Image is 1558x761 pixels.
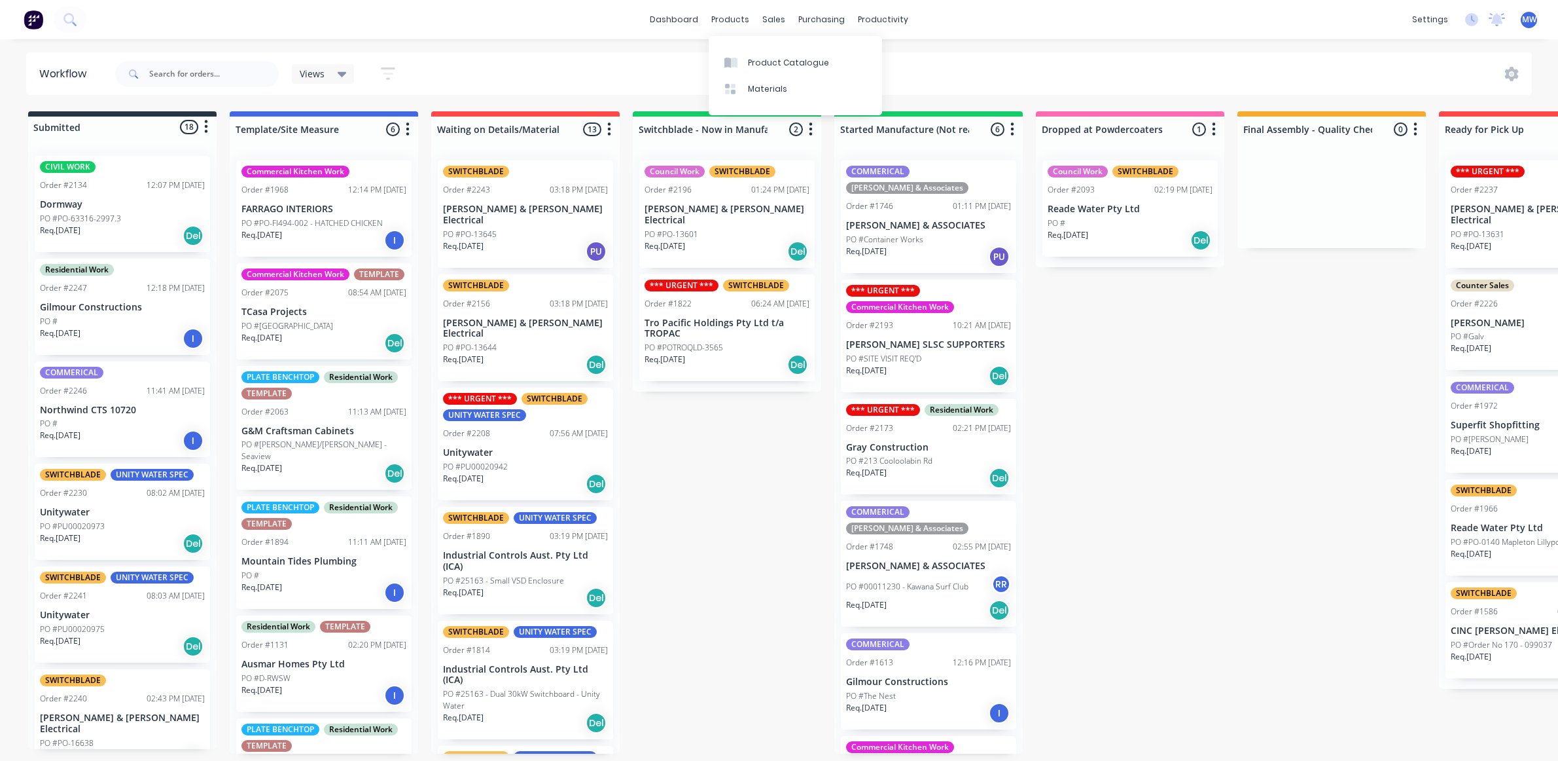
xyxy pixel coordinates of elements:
div: I [989,703,1010,724]
div: SWITCHBLADEUNITY WATER SPECOrder #223008:02 AM [DATE]UnitywaterPO #PU00020973Req.[DATE]Del [35,464,210,560]
div: 02:20 PM [DATE] [348,639,406,651]
div: Counter Sales [1451,280,1514,291]
div: 12:16 PM [DATE] [953,657,1011,669]
div: 11:13 AM [DATE] [348,406,406,418]
div: Order #1746 [846,200,893,212]
div: Del [384,463,405,484]
div: Order #1968 [241,184,289,196]
div: Council Work [1048,166,1108,177]
div: Del [586,713,607,733]
p: TCasa Projects [241,306,406,318]
p: PO #213 Cooloolabin Rd [846,455,932,467]
p: Req. [DATE] [40,327,80,339]
div: Order #2075 [241,287,289,299]
p: Mountain Tides Plumbing [241,556,406,567]
div: COMMERICAL [846,166,910,177]
p: Gray Construction [846,442,1011,453]
div: 11:41 AM [DATE] [147,385,205,397]
p: [PERSON_NAME] & [PERSON_NAME] Electrical [443,204,608,226]
div: COMMERICAL [40,367,103,379]
p: PO #PU00020975 [40,623,105,635]
div: productivity [851,10,915,29]
p: PO #SITE VISIT REQ'D [846,353,921,365]
div: Order #1822 [645,298,692,310]
div: [PERSON_NAME] & Associates [846,182,968,194]
a: dashboard [643,10,705,29]
div: TEMPLATE [354,269,404,280]
p: Req. [DATE] [443,354,484,365]
div: I [384,582,405,603]
div: 12:18 PM [DATE] [147,282,205,294]
div: SWITCHBLADEOrder #224303:18 PM [DATE][PERSON_NAME] & [PERSON_NAME] ElectricalPO #PO-13645Req.[DAT... [438,160,613,268]
div: Order #2226 [1451,298,1498,310]
div: SWITCHBLADE [40,572,106,584]
p: Req. [DATE] [40,635,80,647]
p: Dormway [40,199,205,210]
div: UNITY WATER SPEC [514,512,597,524]
div: Order #2237 [1451,184,1498,196]
p: [PERSON_NAME] & [PERSON_NAME] Electrical [40,713,205,735]
div: COMMERICAL [1451,382,1514,394]
p: Industrial Controls Aust. Pty Ltd (ICA) [443,550,608,572]
p: Req. [DATE] [241,582,282,593]
div: I [183,430,204,451]
div: Order #1748 [846,541,893,553]
div: Order #2196 [645,184,692,196]
p: Req. [DATE] [1451,445,1491,457]
div: 06:24 AM [DATE] [751,298,809,310]
a: Materials [709,76,882,102]
div: Order #2241 [40,590,87,602]
div: PLATE BENCHTOP [241,502,319,513]
div: COMMERICAL[PERSON_NAME] & AssociatesOrder #174802:55 PM [DATE][PERSON_NAME] & ASSOCIATESPO #00011... [841,501,1016,627]
div: Order #1131 [241,639,289,651]
p: PO #Container Works [846,234,923,246]
div: Residential Work [324,371,398,383]
div: Materials [748,83,787,95]
p: Req. [DATE] [645,354,685,365]
div: TEMPLATE [320,621,370,633]
p: Req. [DATE] [40,225,80,236]
p: PO #Order No 170 - 099037 [1451,639,1552,651]
p: G&M Craftsman Cabinets [241,426,406,437]
p: Req. [DATE] [40,532,80,544]
div: *** URGENT ***SWITCHBLADEOrder #182206:24 AM [DATE]Tro Pacific Holdings Pty Ltd t/a TROPACPO #POT... [639,274,815,382]
div: 08:02 AM [DATE] [147,487,205,499]
div: 02:43 PM [DATE] [147,693,205,705]
div: PLATE BENCHTOP [241,724,319,735]
p: [PERSON_NAME] & [PERSON_NAME] Electrical [443,318,608,340]
div: Order #2230 [40,487,87,499]
p: Req. [DATE] [241,462,282,474]
div: Del [384,333,405,354]
div: 08:54 AM [DATE] [348,287,406,299]
p: PO #[GEOGRAPHIC_DATA] [241,320,333,332]
div: Order #2247 [40,282,87,294]
p: Req. [DATE] [846,702,887,714]
div: 08:03 AM [DATE] [147,590,205,602]
div: Order #2093 [1048,184,1095,196]
p: Req. [DATE] [846,467,887,479]
p: PO #PO-13645 [443,229,497,240]
div: products [705,10,756,29]
div: Del [183,533,204,554]
p: PO #The Nest [846,690,896,702]
p: [PERSON_NAME] SLSC SUPPORTERS [846,339,1011,350]
input: Search for orders... [149,61,279,87]
div: Residential Work [324,502,398,513]
div: Commercial Kitchen WorkOrder #196812:14 PM [DATE]FARRAGO INTERIORSPO #PO-FI494-002 - HATCHED CHIC... [236,160,412,257]
p: Req. [DATE] [241,332,282,344]
div: SWITCHBLADE [1451,485,1517,496]
p: Req. [DATE] [846,599,887,611]
div: Order #1972 [1451,400,1498,412]
div: UNITY WATER SPEC [111,572,194,584]
p: Ausmar Homes Pty Ltd [241,659,406,670]
div: PLATE BENCHTOPResidential WorkTEMPLATEOrder #206311:13 AM [DATE]G&M Craftsman CabinetsPO #[PERSON... [236,366,412,491]
p: Gilmour Constructions [846,677,1011,688]
div: Order #2193 [846,320,893,331]
div: Order #1894 [241,536,289,548]
div: sales [756,10,792,29]
div: Order #2246 [40,385,87,397]
p: PO #25163 - Small VSD Enclosure [443,575,564,587]
div: 10:21 AM [DATE] [953,320,1011,331]
div: Order #2240 [40,693,87,705]
p: [PERSON_NAME] & [PERSON_NAME] Electrical [645,204,809,226]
